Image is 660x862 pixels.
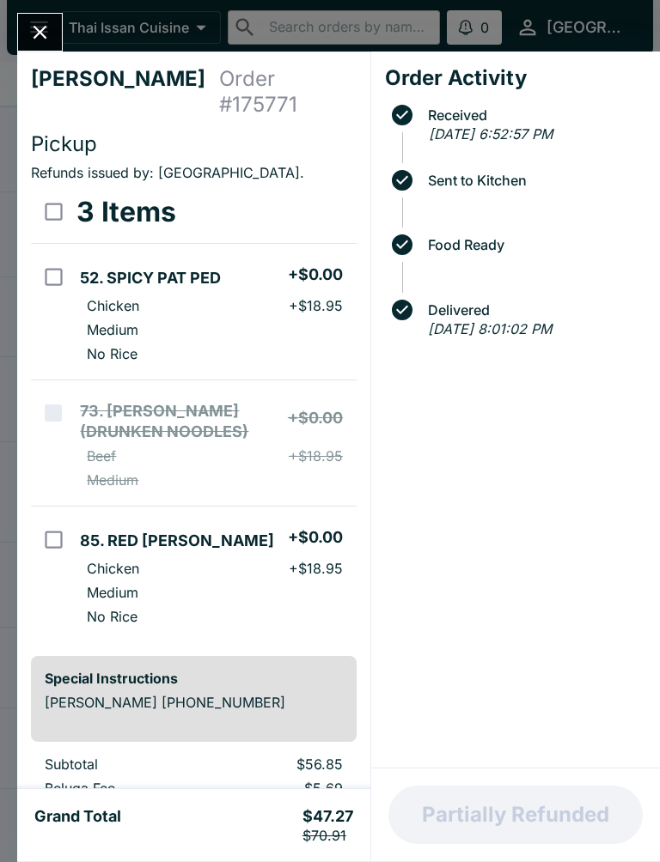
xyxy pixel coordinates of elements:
[219,66,357,118] h4: Order # 175771
[419,173,646,188] span: Sent to Kitchen
[80,268,221,288] h5: 52. SPICY PAT PED
[419,237,646,252] span: Food Ready
[87,560,139,577] p: Chicken
[429,125,553,143] em: [DATE] 6:52:57 PM
[87,345,137,362] p: No Rice
[288,408,343,428] h5: + $0.00
[87,608,137,625] p: No Rice
[289,560,343,577] p: + $18.95
[228,756,342,773] p: $56.85
[419,302,646,318] span: Delivered
[18,14,62,51] button: Close
[34,806,121,844] h5: Grand Total
[87,297,139,314] p: Chicken
[31,164,304,181] span: Refunds issued by: [GEOGRAPHIC_DATA] .
[87,584,138,601] p: Medium
[288,264,343,285] h5: + $0.00
[45,670,343,687] h6: Special Instructions
[302,806,353,844] h5: $47.27
[31,66,219,118] h4: [PERSON_NAME]
[45,756,200,773] p: Subtotal
[45,780,200,797] p: Beluga Fee
[31,181,357,642] table: orders table
[87,321,138,338] p: Medium
[80,401,287,442] h5: 73. [PERSON_NAME] (DRUNKEN NOODLES)
[302,827,353,844] p: $70.91
[428,320,552,337] em: [DATE] 8:01:02 PM
[419,107,646,123] span: Received
[31,131,97,156] span: Pickup
[80,531,274,551] h5: 85. RED [PERSON_NAME]
[289,297,343,314] p: + $18.95
[87,447,116,464] p: Beef
[288,527,343,548] h5: + $0.00
[289,447,343,464] p: + $18.95
[76,195,176,229] h3: 3 Items
[45,694,343,711] p: [PERSON_NAME] [PHONE_NUMBER]
[87,471,138,489] p: Medium
[228,780,342,797] p: $5.69
[385,65,646,91] h4: Order Activity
